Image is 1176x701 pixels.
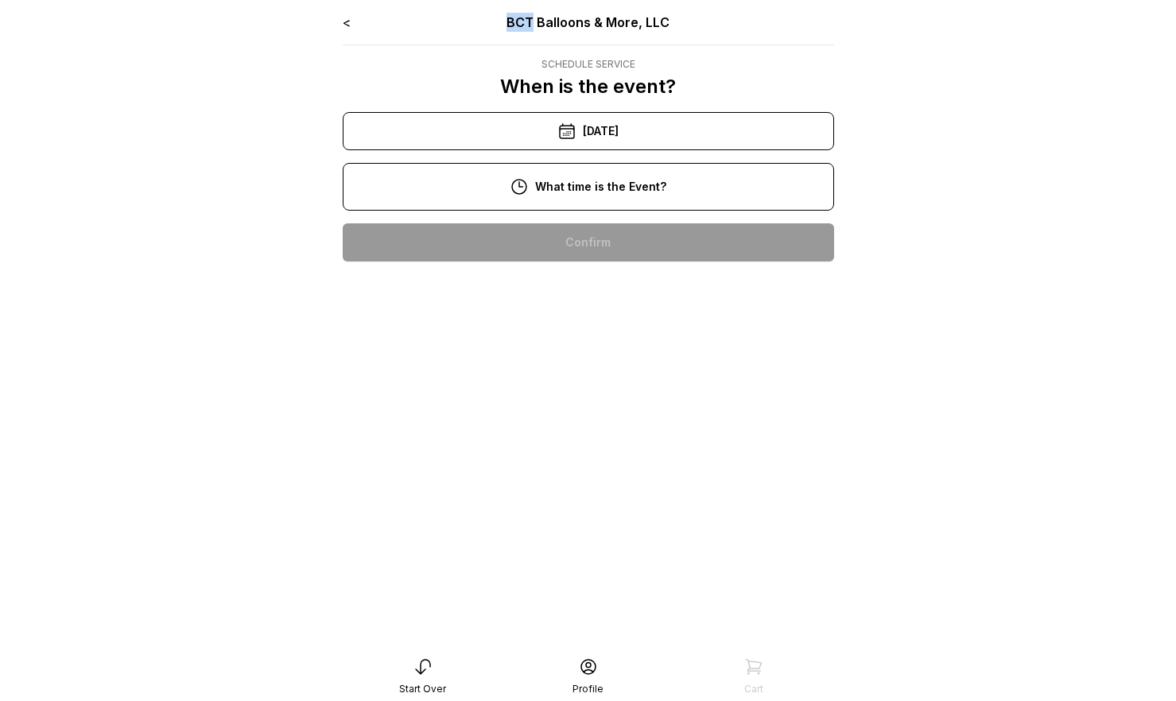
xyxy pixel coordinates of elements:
[744,683,763,695] div: Cart
[500,74,676,99] p: When is the event?
[572,683,604,695] div: Profile
[500,58,676,71] div: Schedule Service
[441,13,735,32] div: BCT Balloons & More, LLC
[399,683,446,695] div: Start Over
[343,112,834,150] div: [DATE]
[343,14,351,30] a: <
